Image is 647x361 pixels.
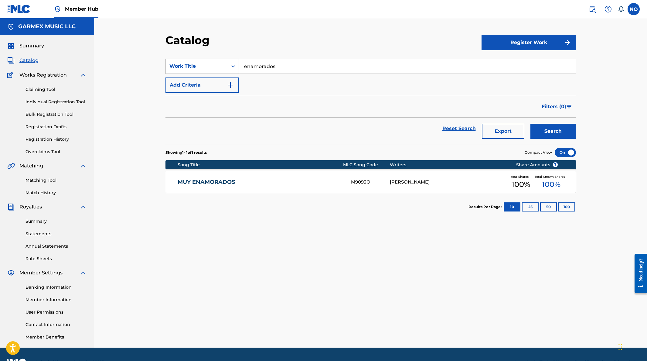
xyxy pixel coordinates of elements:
[178,162,343,168] div: Song Title
[80,71,87,79] img: expand
[558,202,575,211] button: 100
[522,202,539,211] button: 25
[26,177,87,184] a: Matching Tool
[169,63,224,70] div: Work Title
[7,57,15,64] img: Catalog
[525,150,552,155] span: Compact View
[7,23,15,30] img: Accounts
[7,42,44,50] a: SummarySummary
[542,103,566,110] span: Filters ( 0 )
[80,203,87,211] img: expand
[618,338,622,356] div: Drag
[7,203,15,211] img: Royalties
[542,179,560,190] span: 100 %
[26,111,87,118] a: Bulk Registration Tool
[26,284,87,291] a: Banking Information
[351,179,390,186] div: M9093O
[516,162,558,168] span: Share Amounts
[439,122,479,135] a: Reset Search
[7,57,39,64] a: CatalogCatalog
[586,3,598,15] a: Public Search
[165,59,576,145] form: Search Form
[19,203,42,211] span: Royalties
[7,71,15,79] img: Works Registration
[390,162,507,168] div: Writers
[604,5,612,13] img: help
[19,57,39,64] span: Catalog
[630,249,647,299] iframe: Resource Center
[26,256,87,262] a: Rate Sheets
[80,269,87,277] img: expand
[7,42,15,50] img: Summary
[19,162,43,170] span: Matching
[482,35,576,50] button: Register Work
[530,124,576,139] button: Search
[468,204,503,210] p: Results Per Page:
[26,149,87,155] a: Overclaims Tool
[343,162,390,168] div: MLC Song Code
[65,5,98,12] span: Member Hub
[617,332,647,361] iframe: Chat Widget
[553,162,558,167] span: ?
[7,269,15,277] img: Member Settings
[535,174,567,179] span: Total Known Shares
[564,39,571,46] img: f7272a7cc735f4ea7f67.svg
[19,42,44,50] span: Summary
[54,5,61,13] img: Top Rightsholder
[26,124,87,130] a: Registration Drafts
[540,202,557,211] button: 50
[567,105,572,108] img: filter
[165,77,239,93] button: Add Criteria
[511,174,531,179] span: Your Shares
[18,23,76,30] h5: GARMEX MUSIC LLC
[227,81,234,89] img: 9d2ae6d4665cec9f34b9.svg
[618,6,624,12] div: Notifications
[26,334,87,340] a: Member Benefits
[628,3,640,15] div: User Menu
[26,309,87,315] a: User Permissions
[80,162,87,170] img: expand
[26,99,87,105] a: Individual Registration Tool
[165,150,207,155] p: Showing 1 - 1 of 1 results
[26,243,87,249] a: Annual Statements
[7,162,15,170] img: Matching
[589,5,596,13] img: search
[178,179,343,186] a: MUY ENAMORADOS
[26,321,87,328] a: Contact Information
[7,5,31,13] img: MLC Logo
[26,136,87,143] a: Registration History
[19,269,63,277] span: Member Settings
[538,99,576,114] button: Filters (0)
[390,179,507,186] div: [PERSON_NAME]
[165,33,213,47] h2: Catalog
[512,179,530,190] span: 100 %
[19,71,67,79] span: Works Registration
[26,86,87,93] a: Claiming Tool
[602,3,614,15] div: Help
[26,231,87,237] a: Statements
[504,202,520,211] button: 10
[26,218,87,225] a: Summary
[26,297,87,303] a: Member Information
[482,124,524,139] button: Export
[26,190,87,196] a: Match History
